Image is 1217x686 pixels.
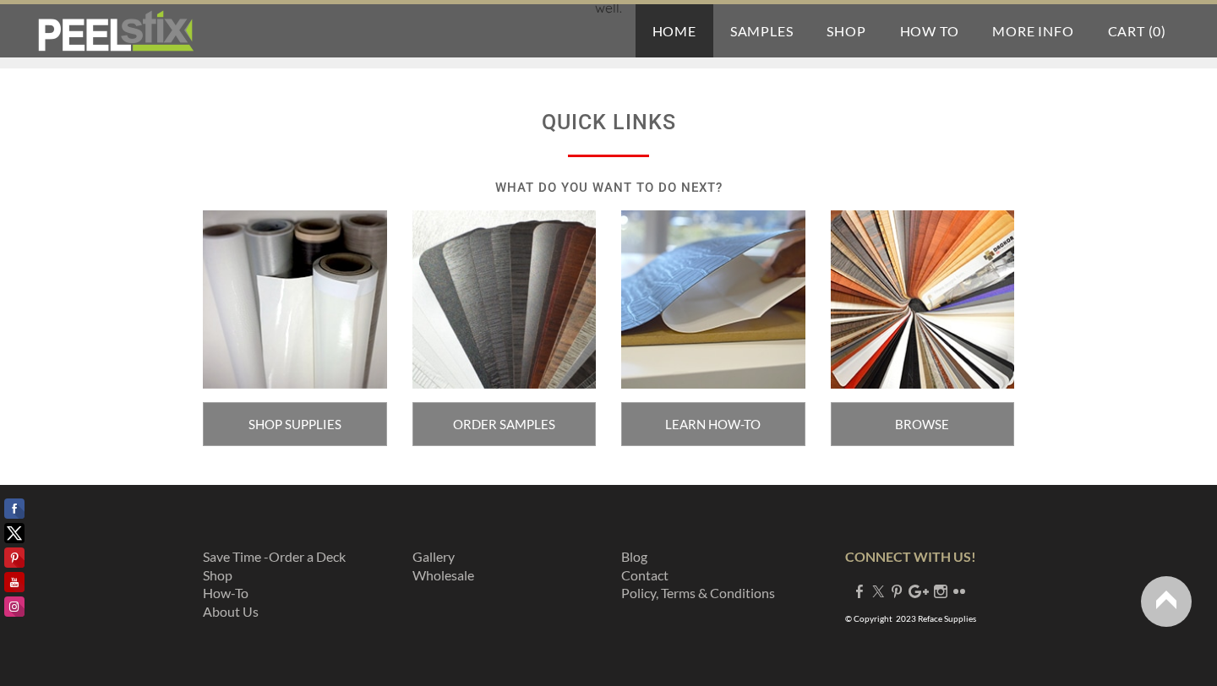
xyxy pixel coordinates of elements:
[621,210,805,389] img: Picture
[713,4,810,57] a: Samples
[412,548,455,564] a: Gallery​
[952,583,966,599] a: Flickr
[883,4,976,57] a: How To
[871,583,885,599] a: Twitter
[203,210,387,389] img: Picture
[621,585,775,601] a: Policy, Terms & Conditions
[412,210,597,389] img: Picture
[845,613,976,623] font: © Copyright 2023 Reface Supplies
[853,583,866,599] a: Facebook
[845,548,976,564] strong: CONNECT WITH US!
[203,603,259,619] a: About Us
[412,567,474,583] a: ​Wholesale
[412,548,474,583] font: ​
[909,583,929,599] a: Plus
[934,583,947,599] a: Instagram
[34,10,197,52] img: REFACE SUPPLIES
[1091,4,1183,57] a: Cart (0)
[621,567,669,583] a: Contact
[412,402,597,446] a: ORDER SAMPLES
[203,402,387,446] a: SHOP SUPPLIES
[621,402,805,446] a: LEARN HOW-TO
[1153,23,1161,39] span: 0
[203,585,248,601] a: How-To
[975,4,1090,57] a: More Info
[810,4,882,57] a: Shop
[203,174,1014,202] h6: WHAT DO YOU WANT TO DO NEXT?
[890,583,903,599] a: Pinterest
[636,4,713,57] a: Home
[831,210,1015,389] img: Picture
[621,548,647,564] a: Blog
[203,567,232,583] a: Shop
[203,548,346,564] a: Save Time -Order a Deck
[831,402,1015,446] a: BROWSE COLORS
[203,102,1014,143] h6: QUICK LINKS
